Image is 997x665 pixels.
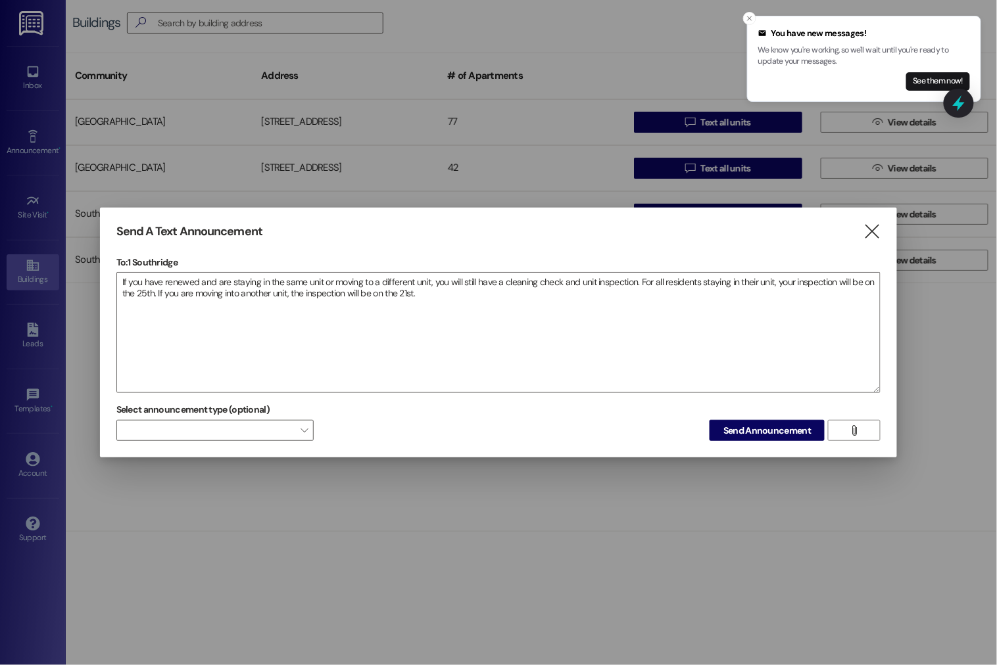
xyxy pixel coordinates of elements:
[116,272,881,393] div: If you have renewed and are staying in the same unit or moving to a different unit, you will stil...
[758,45,970,68] p: We know you're working, so we'll wait until you're ready to update your messages.
[723,424,811,438] span: Send Announcement
[906,72,970,91] button: See them now!
[116,256,881,269] p: To: 1 Southridge
[743,12,756,25] button: Close toast
[116,224,262,239] h3: Send A Text Announcement
[850,425,860,436] i: 
[710,420,825,441] button: Send Announcement
[863,225,881,239] i: 
[116,400,270,420] label: Select announcement type (optional)
[758,27,970,40] div: You have new messages!
[117,273,881,392] textarea: If you have renewed and are staying in the same unit or moving to a different unit, you will stil...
